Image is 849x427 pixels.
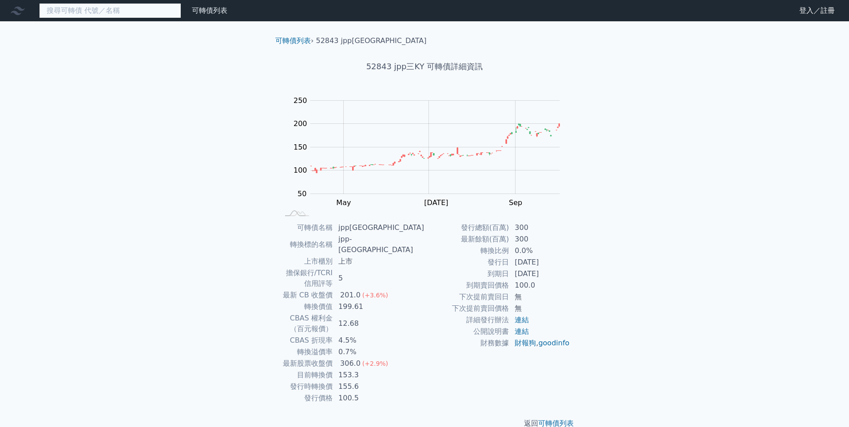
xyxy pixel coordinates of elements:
[424,222,509,233] td: 發行總額(百萬)
[362,360,388,367] span: (+2.9%)
[509,233,570,245] td: 300
[279,335,333,346] td: CBAS 折現率
[424,280,509,291] td: 到期賣回價格
[509,291,570,303] td: 無
[333,222,424,233] td: jpp[GEOGRAPHIC_DATA]
[424,291,509,303] td: 下次提前賣回日
[336,198,351,207] tspan: May
[333,301,424,312] td: 199.61
[424,303,509,314] td: 下次提前賣回價格
[333,267,424,289] td: 5
[333,335,424,346] td: 4.5%
[333,346,424,358] td: 0.7%
[509,222,570,233] td: 300
[515,327,529,336] a: 連結
[275,36,313,46] li: ›
[333,233,424,256] td: jpp-[GEOGRAPHIC_DATA]
[805,384,849,427] iframe: Chat Widget
[362,292,388,299] span: (+3.6%)
[279,267,333,289] td: 擔保銀行/TCRI信用評等
[279,289,333,301] td: 最新 CB 收盤價
[294,119,307,128] tspan: 200
[424,326,509,337] td: 公開說明書
[509,303,570,314] td: 無
[515,316,529,324] a: 連結
[338,358,362,369] div: 306.0
[279,392,333,404] td: 發行價格
[316,36,427,46] li: 52843 jpp[GEOGRAPHIC_DATA]
[289,96,573,225] g: Chart
[509,198,522,207] tspan: Sep
[279,233,333,256] td: 轉換標的名稱
[805,384,849,427] div: 聊天小工具
[298,190,306,198] tspan: 50
[279,369,333,381] td: 目前轉換價
[333,312,424,335] td: 12.68
[424,245,509,257] td: 轉換比例
[279,256,333,267] td: 上市櫃別
[509,268,570,280] td: [DATE]
[424,233,509,245] td: 最新餘額(百萬)
[333,256,424,267] td: 上市
[424,268,509,280] td: 到期日
[294,96,307,105] tspan: 250
[509,245,570,257] td: 0.0%
[279,358,333,369] td: 最新股票收盤價
[424,314,509,326] td: 詳細發行辦法
[338,290,362,300] div: 201.0
[333,392,424,404] td: 100.5
[515,339,536,347] a: 財報狗
[333,381,424,392] td: 155.6
[509,337,570,349] td: ,
[39,3,181,18] input: 搜尋可轉債 代號／名稱
[509,280,570,291] td: 100.0
[509,257,570,268] td: [DATE]
[294,143,307,151] tspan: 150
[424,257,509,268] td: 發行日
[268,60,581,73] h1: 52843 jpp三KY 可轉債詳細資訊
[333,369,424,381] td: 153.3
[424,337,509,349] td: 財務數據
[279,381,333,392] td: 發行時轉換價
[275,36,311,45] a: 可轉債列表
[279,222,333,233] td: 可轉債名稱
[279,301,333,312] td: 轉換價值
[279,346,333,358] td: 轉換溢價率
[792,4,842,18] a: 登入／註冊
[192,6,227,15] a: 可轉債列表
[279,312,333,335] td: CBAS 權利金（百元報價）
[538,339,569,347] a: goodinfo
[424,198,448,207] tspan: [DATE]
[294,166,307,174] tspan: 100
